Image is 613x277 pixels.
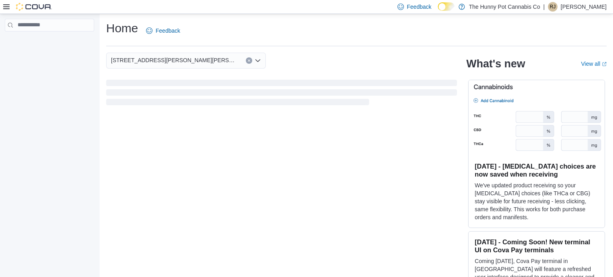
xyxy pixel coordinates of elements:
span: RJ [550,2,556,12]
h3: [DATE] - Coming Soon! New terminal UI on Cova Pay terminals [475,238,598,254]
p: We've updated product receiving so your [MEDICAL_DATA] choices (like THCa or CBG) stay visible fo... [475,181,598,221]
p: The Hunny Pot Cannabis Co [469,2,540,12]
h2: What's new [467,57,525,70]
svg: External link [602,62,607,67]
h3: [DATE] - [MEDICAL_DATA] choices are now saved when receiving [475,162,598,178]
img: Cova [16,3,52,11]
p: | [543,2,545,12]
p: [PERSON_NAME] [561,2,607,12]
span: Feedback [407,3,431,11]
input: Dark Mode [438,2,455,11]
button: Clear input [246,57,252,64]
button: Open list of options [255,57,261,64]
span: Feedback [156,27,180,35]
h1: Home [106,20,138,36]
span: Loading [106,81,457,107]
a: View allExternal link [581,61,607,67]
a: Feedback [143,23,183,39]
div: Richelle Jarrett [548,2,558,12]
span: [STREET_ADDRESS][PERSON_NAME][PERSON_NAME] [111,55,238,65]
nav: Complex example [5,33,94,52]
